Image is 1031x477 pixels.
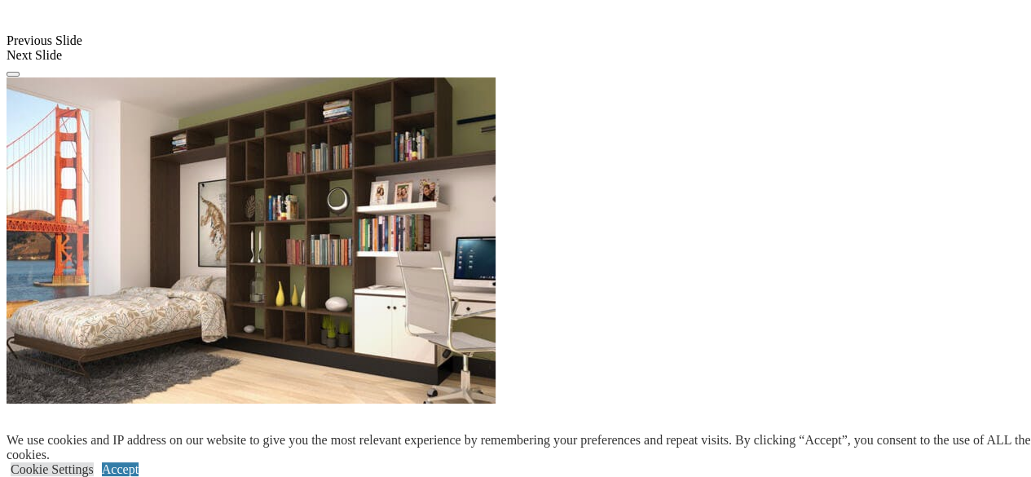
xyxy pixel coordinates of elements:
[7,33,1024,48] div: Previous Slide
[7,433,1031,462] div: We use cookies and IP address on our website to give you the most relevant experience by remember...
[7,77,496,404] img: Banner for mobile view
[7,72,20,77] button: Click here to pause slide show
[11,462,94,476] a: Cookie Settings
[102,462,139,476] a: Accept
[7,48,1024,63] div: Next Slide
